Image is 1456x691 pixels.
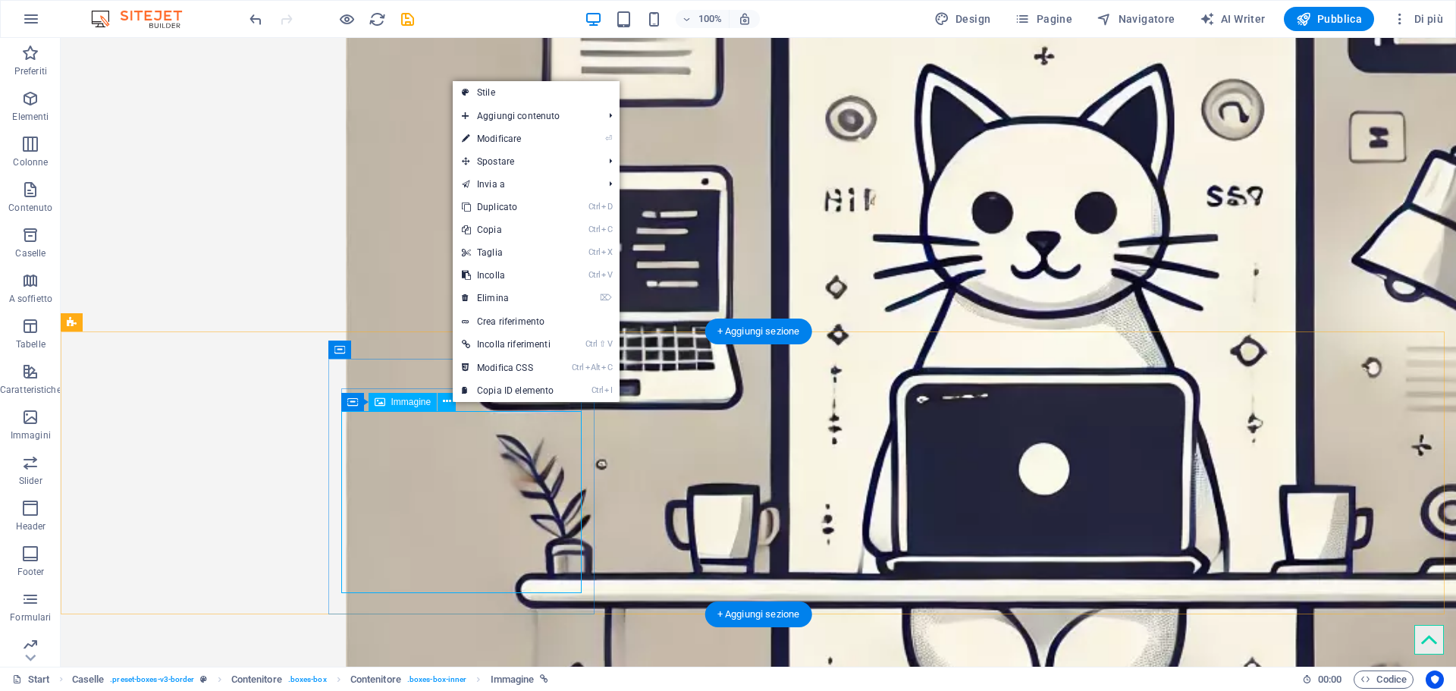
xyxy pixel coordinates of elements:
p: Elementi [12,111,49,123]
a: CtrlXTaglia [453,241,563,264]
span: Spostare [453,150,597,173]
span: Fai clic per selezionare. Doppio clic per modificare [491,671,535,689]
i: V [607,339,612,349]
i: D [601,202,612,212]
a: CtrlDDuplicato [453,196,563,218]
button: save [398,10,416,28]
div: Design (Ctrl+Alt+Y) [928,7,997,31]
button: AI Writer [1194,7,1272,31]
span: Immagine [391,397,431,407]
span: Aggiungi contenuto [453,105,597,127]
div: + Aggiungi sezione [705,319,812,344]
button: reload [368,10,386,28]
button: Codice [1354,671,1414,689]
i: Alt [585,363,601,372]
nav: breadcrumb [72,671,549,689]
i: ⌦ [600,293,612,303]
i: Ctrl [588,225,601,234]
p: Formulari [10,611,51,623]
button: Clicca qui per lasciare la modalità di anteprima e continuare la modifica [337,10,356,28]
span: Design [934,11,991,27]
button: undo [246,10,265,28]
p: Caselle [15,247,45,259]
i: Ctrl [588,202,601,212]
span: . boxes-box [288,671,327,689]
span: : [1329,674,1331,685]
p: Header [16,520,46,532]
i: Ctrl [585,339,598,349]
p: Contenuto [8,202,52,214]
p: Tabelle [16,338,45,350]
i: Ricarica la pagina [369,11,386,28]
p: Footer [17,566,45,578]
button: Di più [1386,7,1449,31]
i: X [601,247,612,257]
i: C [601,225,612,234]
p: Immagini [11,429,51,441]
span: Fai clic per selezionare. Doppio clic per modificare [350,671,401,689]
button: Pagine [1009,7,1078,31]
i: Annulla: Cambia margine (Ctrl+Z) [247,11,265,28]
p: A soffietto [9,293,52,305]
a: ⏎Modificare [453,127,563,150]
h6: Tempo sessione [1302,671,1342,689]
a: Ctrl⇧VIncolla riferimenti [453,333,563,356]
p: Colonne [13,156,48,168]
i: Questo elemento è collegato [540,675,548,683]
a: Invia a [453,173,597,196]
h6: 100% [698,10,723,28]
span: Di più [1392,11,1443,27]
a: CtrlAltCModifica CSS [453,356,563,379]
i: Ctrl [591,385,604,395]
a: Crea riferimento [453,310,620,333]
i: Ctrl [588,247,601,257]
a: CtrlCCopia [453,218,563,241]
button: 100% [676,10,730,28]
div: + Aggiungi sezione [705,601,812,627]
button: Usercentrics [1426,671,1444,689]
p: Slider [19,475,42,487]
span: Fai clic per selezionare. Doppio clic per modificare [231,671,282,689]
span: . boxes-box-inner [407,671,467,689]
a: CtrlICopia ID elemento [453,379,563,402]
span: Codice [1360,671,1407,689]
i: C [601,363,612,372]
i: Questo elemento è un preset personalizzabile [200,675,207,683]
i: I [604,385,612,395]
i: Ctrl [572,363,584,372]
span: Navigatore [1097,11,1175,27]
a: ⌦Elimina [453,287,563,309]
a: Fai clic per annullare la selezione. Doppio clic per aprire le pagine [12,671,50,689]
span: 00 00 [1318,671,1341,689]
i: V [601,270,612,280]
span: Pagine [1015,11,1072,27]
button: Pubblica [1284,7,1375,31]
button: Navigatore [1090,7,1181,31]
span: Fai clic per selezionare. Doppio clic per modificare [72,671,105,689]
span: . preset-boxes-v3-border [110,671,194,689]
p: Preferiti [14,65,47,77]
span: Pubblica [1296,11,1363,27]
i: Salva (Ctrl+S) [399,11,416,28]
button: Design [928,7,997,31]
i: ⇧ [599,339,606,349]
a: CtrlVIncolla [453,264,563,287]
a: Stile [453,81,620,104]
img: Editor Logo [87,10,201,28]
span: AI Writer [1200,11,1266,27]
i: ⏎ [605,133,612,143]
i: Ctrl [588,270,601,280]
